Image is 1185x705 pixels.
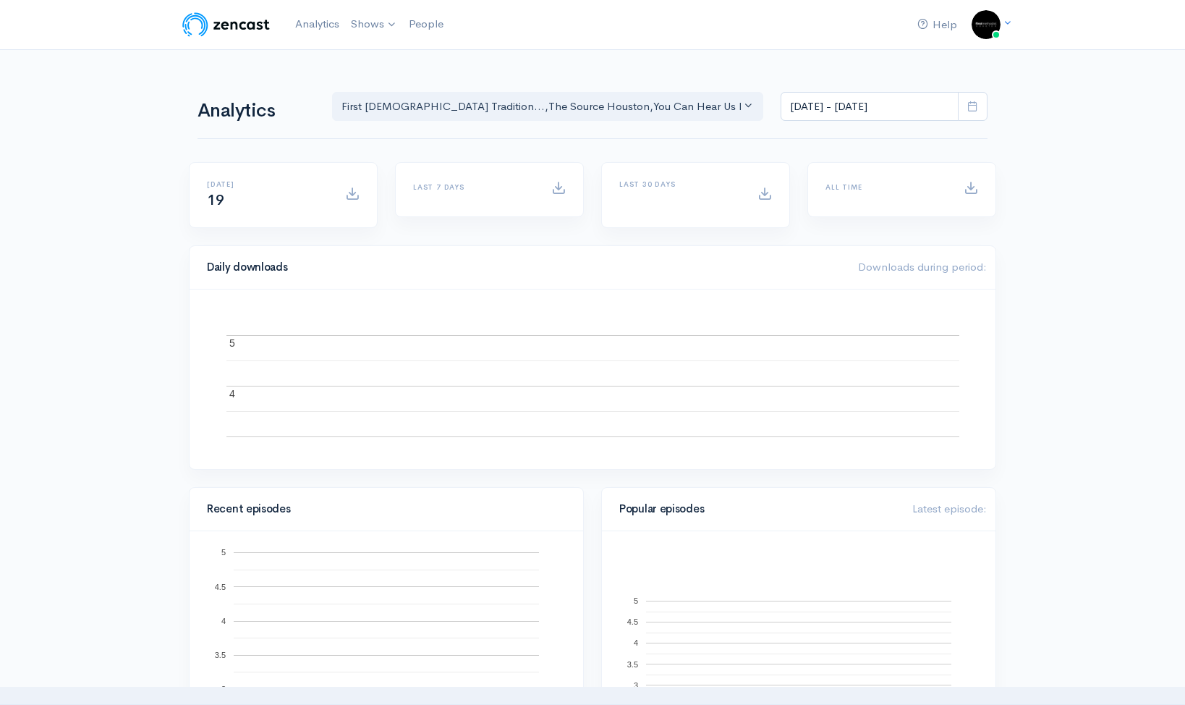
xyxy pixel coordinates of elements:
[619,503,895,515] h4: Popular episodes
[289,9,345,40] a: Analytics
[972,10,1001,39] img: ...
[619,549,978,693] svg: A chart.
[413,183,534,191] h6: Last 7 days
[634,596,638,605] text: 5
[221,685,226,693] text: 3
[781,92,959,122] input: analytics date range selector
[207,503,557,515] h4: Recent episodes
[221,548,226,557] text: 5
[912,502,987,515] span: Latest episode:
[221,617,226,625] text: 4
[207,180,328,188] h6: [DATE]
[215,651,226,659] text: 3.5
[229,337,235,349] text: 5
[858,260,987,274] span: Downloads during period:
[197,101,315,122] h1: Analytics
[215,582,226,591] text: 4.5
[229,388,235,400] text: 4
[332,92,763,122] button: First Methodist Tradition..., The Source Houston, You Can Hear Us In The St..., ask-me-anything-r...
[207,549,566,693] svg: A chart.
[403,9,449,40] a: People
[627,617,638,626] text: 4.5
[341,98,741,115] div: First [DEMOGRAPHIC_DATA] Tradition... , The Source Houston , You Can Hear Us In The St... , ask-m...
[180,10,272,39] img: ZenCast Logo
[912,9,963,41] a: Help
[634,638,638,647] text: 4
[619,180,740,188] h6: Last 30 days
[345,9,403,41] a: Shows
[825,183,946,191] h6: All time
[634,680,638,689] text: 3
[207,191,224,209] span: 19
[627,659,638,668] text: 3.5
[207,307,978,452] svg: A chart.
[207,261,841,274] h4: Daily downloads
